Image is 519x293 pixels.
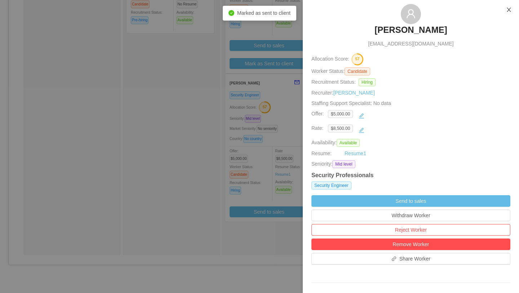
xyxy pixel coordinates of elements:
button: Withdraw Worker [311,210,510,221]
span: $5,000.00 [328,110,353,118]
button: Send to sales [311,195,510,207]
span: Allocation Score: [311,56,349,62]
a: [PERSON_NAME] [333,90,375,96]
span: Security Engineer [311,182,351,189]
span: Staffing Support Specialist: [311,100,391,106]
button: icon: edit [356,110,367,122]
i: icon: close [506,7,512,13]
button: Remove Worker [311,239,510,250]
button: 57 [349,53,364,65]
text: 57 [355,57,360,61]
span: Recruitment Status: [311,79,356,85]
span: No data [372,100,391,106]
a: Resume1 [345,150,366,157]
span: Resume: [311,150,332,156]
span: [EMAIL_ADDRESS][DOMAIN_NAME] [368,40,453,48]
h3: [PERSON_NAME] [374,24,447,36]
i: icon: user [406,9,416,19]
span: Recruiter: [311,90,375,96]
span: Mid level [332,160,355,168]
span: $8,500.00 [328,124,353,132]
button: icon: linkShare Worker [311,253,510,264]
button: Reject Worker [311,224,510,236]
i: icon: check-circle [229,10,234,16]
strong: Security Professionals [311,172,374,178]
span: Worker Status: [311,68,345,74]
span: Marked as sent to client [237,10,290,16]
span: Availability: [311,140,363,145]
span: Seniority: [311,160,332,168]
span: Hiring [359,78,376,86]
button: icon: edit [356,124,367,136]
a: [PERSON_NAME] [374,24,447,40]
span: Candidate [345,67,370,75]
span: Available [337,139,360,147]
